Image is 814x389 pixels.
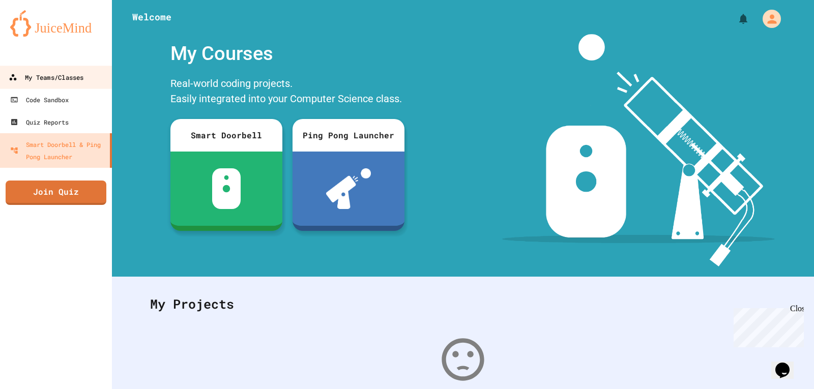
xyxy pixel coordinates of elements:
[140,284,786,324] div: My Projects
[9,71,83,84] div: My Teams/Classes
[10,116,69,128] div: Quiz Reports
[6,181,106,205] a: Join Quiz
[718,10,752,27] div: My Notifications
[10,138,106,163] div: Smart Doorbell & Ping Pong Launcher
[771,348,804,379] iframe: chat widget
[165,34,410,73] div: My Courses
[10,94,69,106] div: Code Sandbox
[326,168,371,209] img: ppl-with-ball.png
[4,4,70,65] div: Chat with us now!Close
[212,168,241,209] img: sdb-white.svg
[10,10,102,37] img: logo-orange.svg
[293,119,404,152] div: Ping Pong Launcher
[730,304,804,347] iframe: chat widget
[752,7,783,31] div: My Account
[170,119,282,152] div: Smart Doorbell
[165,73,410,111] div: Real-world coding projects. Easily integrated into your Computer Science class.
[502,34,775,266] img: banner-image-my-projects.png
